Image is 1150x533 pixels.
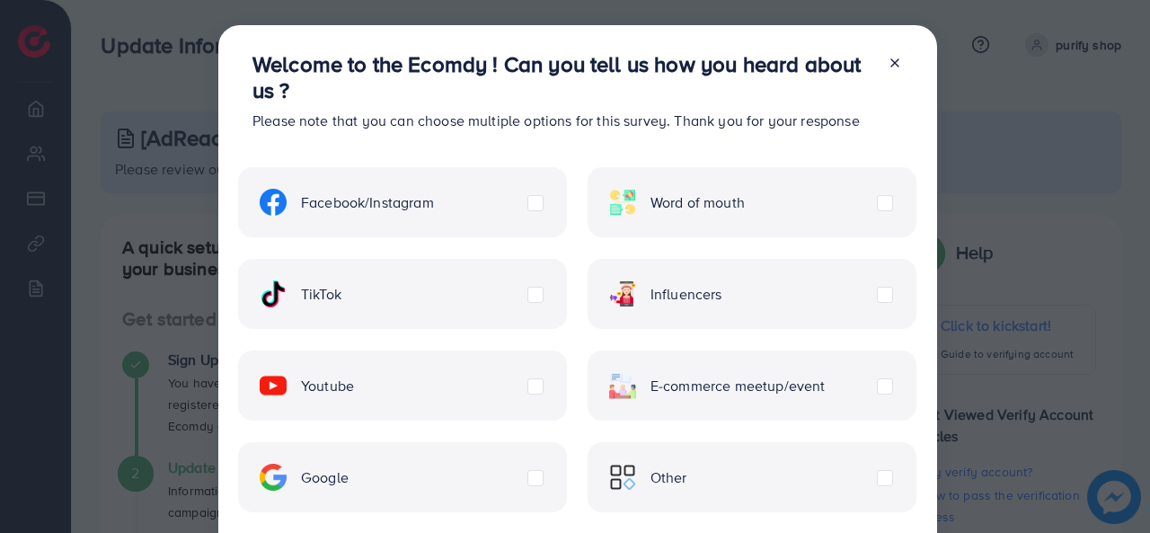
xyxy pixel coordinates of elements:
[650,376,826,396] span: E-commerce meetup/event
[260,464,287,491] img: ic-google.5bdd9b68.svg
[609,464,636,491] img: ic-other.99c3e012.svg
[650,192,745,213] span: Word of mouth
[650,467,687,488] span: Other
[609,280,636,307] img: ic-influencers.a620ad43.svg
[301,467,349,488] span: Google
[609,372,636,399] img: ic-ecommerce.d1fa3848.svg
[260,372,287,399] img: ic-youtube.715a0ca2.svg
[252,110,873,131] p: Please note that you can choose multiple options for this survey. Thank you for your response
[609,189,636,216] img: ic-word-of-mouth.a439123d.svg
[252,51,873,103] h3: Welcome to the Ecomdy ! Can you tell us how you heard about us ?
[650,284,722,305] span: Influencers
[301,376,354,396] span: Youtube
[260,280,287,307] img: ic-tiktok.4b20a09a.svg
[301,192,434,213] span: Facebook/Instagram
[260,189,287,216] img: ic-facebook.134605ef.svg
[301,284,341,305] span: TikTok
